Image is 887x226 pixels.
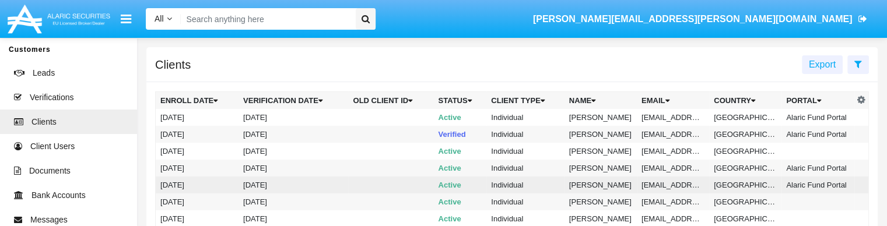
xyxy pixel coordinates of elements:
[6,2,112,36] img: Logo image
[146,13,181,25] a: All
[30,140,75,153] span: Client Users
[30,91,73,104] span: Verifications
[31,189,86,202] span: Bank Accounts
[527,3,872,36] a: [PERSON_NAME][EMAIL_ADDRESS][PERSON_NAME][DOMAIN_NAME]
[30,214,68,226] span: Messages
[31,116,57,128] span: Clients
[29,165,71,177] span: Documents
[533,14,853,24] span: [PERSON_NAME][EMAIL_ADDRESS][PERSON_NAME][DOMAIN_NAME]
[181,8,352,30] input: Search
[155,14,164,23] span: All
[33,67,55,79] span: Leads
